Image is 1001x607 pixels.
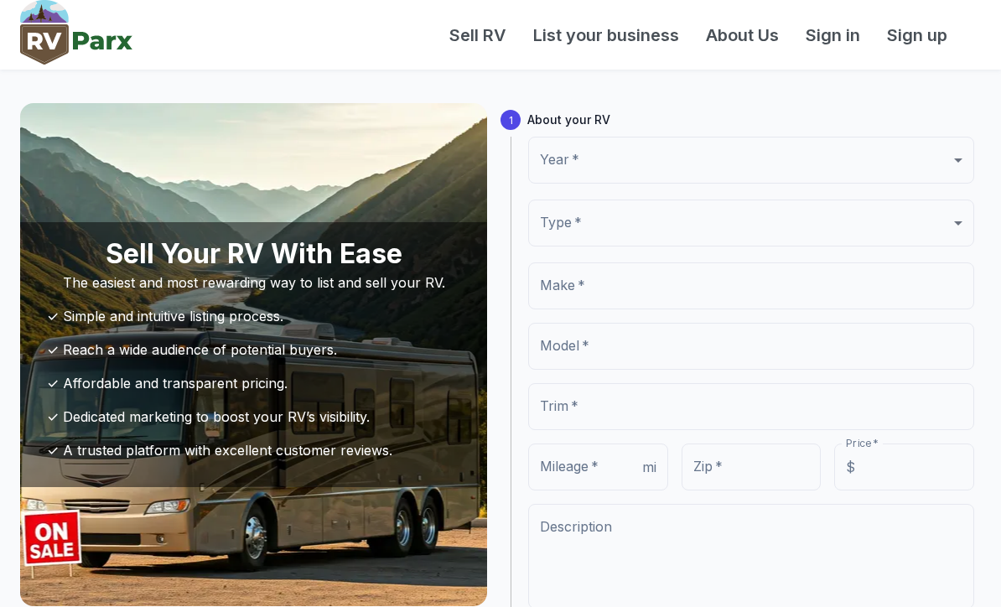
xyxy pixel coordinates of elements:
[34,236,474,272] h4: Sell Your RV With Ease
[846,457,855,477] p: $
[642,457,656,477] p: mi
[436,23,520,48] a: Sell RV
[792,23,874,48] a: Sign in
[520,23,692,48] a: List your business
[527,111,981,129] span: About your RV
[34,433,474,467] li: ✓ A trusted platform with excellent customer reviews.
[34,299,474,333] li: ✓ Simple and intuitive listing process.
[34,333,474,366] li: ✓ Reach a wide audience of potential buyers.
[34,400,474,433] li: ✓ Dedicated marketing to boost your RV’s visibility.
[874,23,961,48] a: Sign up
[34,366,474,400] li: ✓ Affordable and transparent pricing.
[692,23,792,48] a: About Us
[509,114,513,127] text: 1
[846,436,878,450] label: Price
[34,272,474,293] p: The easiest and most rewarding way to list and sell your RV.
